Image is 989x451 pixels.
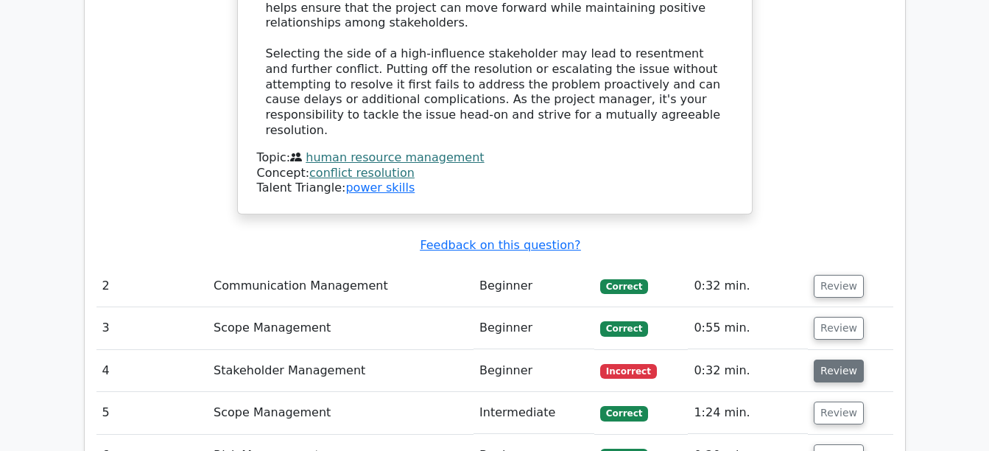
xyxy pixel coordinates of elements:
td: 0:55 min. [688,307,808,349]
td: Beginner [474,307,594,349]
button: Review [814,275,864,298]
div: Concept: [257,166,733,181]
span: Correct [600,321,648,336]
td: Intermediate [474,392,594,434]
a: conflict resolution [309,166,415,180]
td: 5 [96,392,208,434]
a: human resource management [306,150,484,164]
td: 1:24 min. [688,392,808,434]
td: Stakeholder Management [208,350,474,392]
div: Talent Triangle: [257,150,733,196]
span: Correct [600,279,648,294]
a: power skills [345,181,415,195]
td: Communication Management [208,265,474,307]
td: Scope Management [208,392,474,434]
div: Topic: [257,150,733,166]
button: Review [814,317,864,340]
span: Incorrect [600,364,657,379]
td: Scope Management [208,307,474,349]
td: 0:32 min. [688,265,808,307]
td: 2 [96,265,208,307]
button: Review [814,402,864,424]
td: 0:32 min. [688,350,808,392]
td: Beginner [474,350,594,392]
td: 4 [96,350,208,392]
td: Beginner [474,265,594,307]
span: Correct [600,406,648,421]
a: Feedback on this question? [420,238,580,252]
td: 3 [96,307,208,349]
button: Review [814,360,864,382]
